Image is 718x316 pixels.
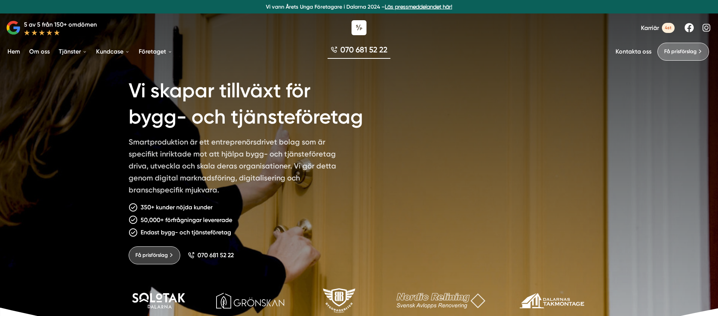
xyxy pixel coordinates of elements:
[129,136,344,199] p: Smartproduktion är ett entreprenörsdrivet bolag som är specifikt inriktade mot att hjälpa bygg- o...
[28,42,51,61] a: Om oss
[141,203,212,212] p: 350+ kunder nöjda kunder
[3,3,715,10] p: Vi vann Årets Unga Företagare i Dalarna 2024 –
[385,4,452,10] a: Läs pressmeddelandet här!
[129,246,180,264] a: Få prisförslag
[24,20,97,29] p: 5 av 5 från 150+ omdömen
[141,215,232,225] p: 50,000+ förfrågningar levererade
[662,23,675,33] span: 4st
[197,252,234,259] span: 070 681 52 22
[135,251,168,259] span: Få prisförslag
[664,48,697,56] span: Få prisförslag
[141,228,231,237] p: Endast bygg- och tjänsteföretag
[340,44,387,55] span: 070 681 52 22
[188,252,234,259] a: 070 681 52 22
[641,23,675,33] a: Karriär 4st
[6,42,22,61] a: Hem
[137,42,174,61] a: Företaget
[328,44,390,59] a: 070 681 52 22
[616,48,651,55] a: Kontakta oss
[95,42,131,61] a: Kundcase
[129,69,390,136] h1: Vi skapar tillväxt för bygg- och tjänsteföretag
[57,42,89,61] a: Tjänster
[641,24,659,31] span: Karriär
[657,43,709,61] a: Få prisförslag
